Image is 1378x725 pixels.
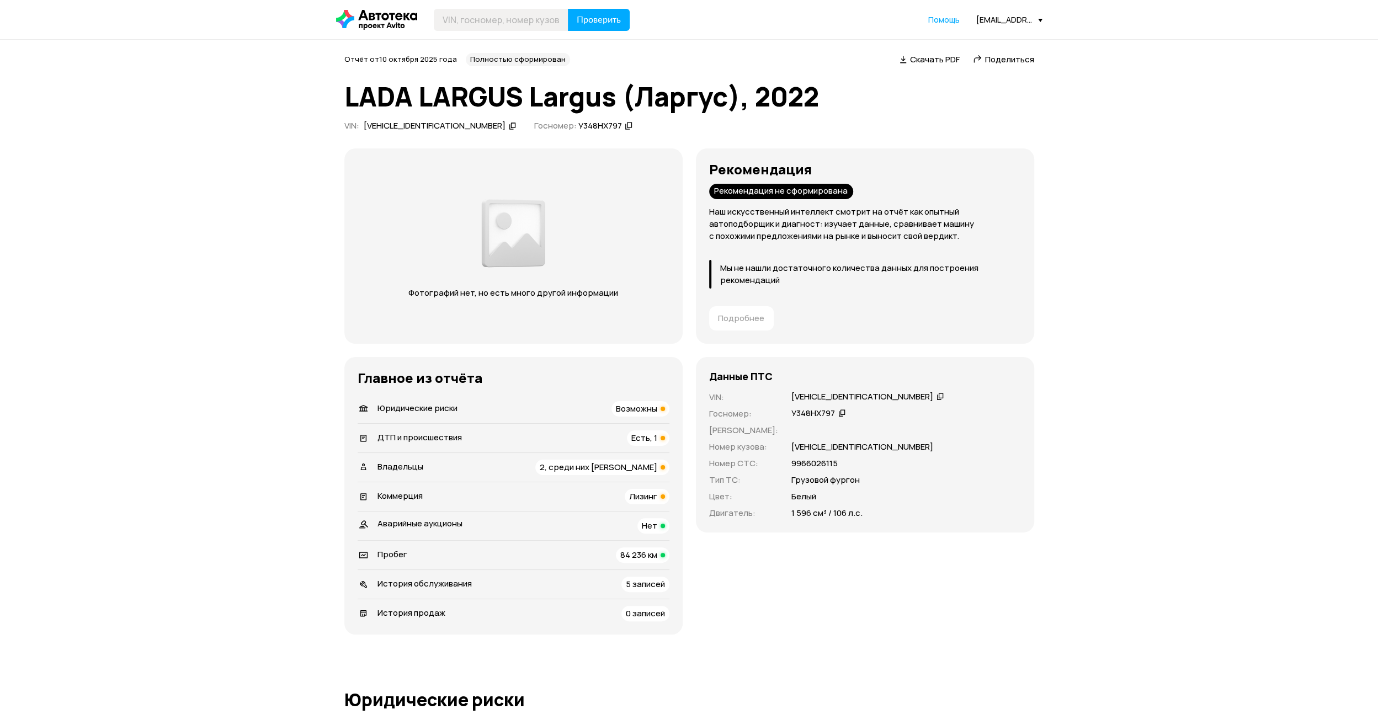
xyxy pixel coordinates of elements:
span: Скачать PDF [910,54,960,65]
span: Нет [642,520,657,531]
a: Скачать PDF [900,54,960,65]
span: История обслуживания [377,578,472,589]
img: 2a3f492e8892fc00.png [478,193,548,274]
span: Отчёт от 10 октября 2025 года [344,54,457,64]
span: Юридические риски [377,402,457,414]
p: Фотографий нет, но есть много другой информации [398,287,629,299]
p: VIN : [709,391,778,403]
p: Грузовой фургон [791,474,860,486]
span: 5 записей [626,578,665,590]
span: 2, среди них [PERSON_NAME] [540,461,657,473]
h3: Рекомендация [709,162,1021,177]
div: [VEHICLE_IDENTIFICATION_NUMBER] [364,120,506,132]
div: [EMAIL_ADDRESS][DOMAIN_NAME] [976,14,1042,25]
p: Наш искусственный интеллект смотрит на отчёт как опытный автоподборщик и диагност: изучает данные... [709,206,1021,242]
span: Аварийные аукционы [377,518,462,529]
p: Белый [791,491,816,503]
span: 84 236 км [620,549,657,561]
div: Рекомендация не сформирована [709,184,853,199]
p: Мы не нашли достаточного количества данных для построения рекомендаций [720,262,1021,286]
h4: Данные ПТС [709,370,773,382]
h3: Главное из отчёта [358,370,669,386]
span: Проверить [577,15,621,24]
span: Поделиться [985,54,1034,65]
span: Возможны [616,403,657,414]
p: [VEHICLE_IDENTIFICATION_NUMBER] [791,441,933,453]
button: Проверить [568,9,630,31]
div: У348НХ797 [578,120,621,132]
span: Лизинг [629,491,657,502]
div: [VEHICLE_IDENTIFICATION_NUMBER] [791,391,933,403]
p: [PERSON_NAME] : [709,424,778,436]
p: 9966026115 [791,457,838,470]
span: Пробег [377,548,407,560]
p: Госномер : [709,408,778,420]
span: Коммерция [377,490,423,502]
span: VIN : [344,120,359,131]
p: Цвет : [709,491,778,503]
p: Двигатель : [709,507,778,519]
span: Госномер: [534,120,576,131]
span: Владельцы [377,461,423,472]
a: Помощь [928,14,960,25]
input: VIN, госномер, номер кузова [434,9,568,31]
h1: LADA LARGUS Largus (Ларгус), 2022 [344,82,1034,111]
p: 1 596 см³ / 106 л.с. [791,507,863,519]
p: Тип ТС : [709,474,778,486]
span: 0 записей [626,607,665,619]
div: Полностью сформирован [466,53,570,66]
span: История продаж [377,607,445,619]
p: Номер СТС : [709,457,778,470]
h1: Юридические риски [344,690,1034,710]
a: Поделиться [973,54,1034,65]
p: Номер кузова : [709,441,778,453]
div: У348НХ797 [791,408,835,419]
span: Есть, 1 [631,432,657,444]
span: ДТП и происшествия [377,431,462,443]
